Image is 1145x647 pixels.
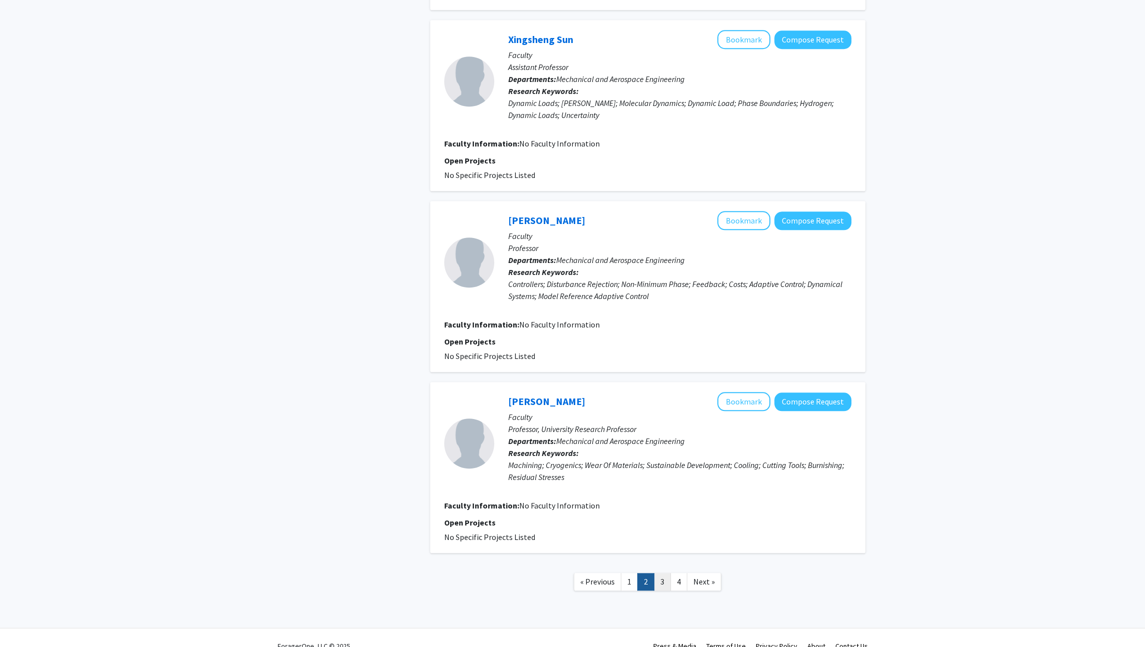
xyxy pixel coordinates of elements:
a: [PERSON_NAME] [508,214,585,226]
button: Add Jesse Hoagg to Bookmarks [717,211,770,230]
a: 2 [637,573,654,590]
a: [PERSON_NAME] [508,395,585,407]
a: 4 [670,573,687,590]
span: Mechanical and Aerospace Engineering [556,436,685,446]
b: Departments: [508,74,556,84]
a: Next [687,573,721,590]
span: No Faculty Information [519,138,600,148]
a: 1 [621,573,638,590]
p: Faculty [508,49,851,61]
a: Xingsheng Sun [508,33,573,45]
p: Open Projects [444,154,851,166]
b: Faculty Information: [444,138,519,148]
span: No Specific Projects Listed [444,532,535,542]
b: Faculty Information: [444,319,519,329]
b: Departments: [508,255,556,265]
nav: Page navigation [430,563,865,603]
p: Open Projects [444,516,851,528]
b: Faculty Information: [444,500,519,510]
b: Research Keywords: [508,448,579,458]
span: « Previous [580,576,615,586]
p: Assistant Professor [508,61,851,73]
button: Add Xingsheng Sun to Bookmarks [717,30,770,49]
p: Professor, University Research Professor [508,423,851,435]
button: Compose Request to Xingsheng Sun [774,30,851,49]
iframe: Chat [8,602,43,639]
b: Departments: [508,436,556,446]
div: Controllers; Disturbance Rejection; Non-Minimum Phase; Feedback; Costs; Adaptive Control; Dynamic... [508,278,851,302]
div: Dynamic Loads; [PERSON_NAME]; Molecular Dynamics; Dynamic Load; Phase Boundaries; Hydrogen; Dynam... [508,97,851,121]
b: Research Keywords: [508,267,579,277]
button: Compose Request to Ibrahim Jawahir [774,392,851,411]
span: Next » [693,576,715,586]
span: No Faculty Information [519,319,600,329]
span: Mechanical and Aerospace Engineering [556,74,685,84]
span: No Faculty Information [519,500,600,510]
button: Compose Request to Jesse Hoagg [774,211,851,230]
p: Faculty [508,411,851,423]
p: Open Projects [444,335,851,347]
span: Mechanical and Aerospace Engineering [556,255,685,265]
a: 3 [654,573,671,590]
span: No Specific Projects Listed [444,351,535,361]
a: Previous [574,573,621,590]
p: Faculty [508,230,851,242]
div: Machining; Cryogenics; Wear Of Materials; Sustainable Development; Cooling; Cutting Tools; Burnis... [508,459,851,483]
b: Research Keywords: [508,86,579,96]
span: No Specific Projects Listed [444,170,535,180]
button: Add Ibrahim Jawahir to Bookmarks [717,392,770,411]
p: Professor [508,242,851,254]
